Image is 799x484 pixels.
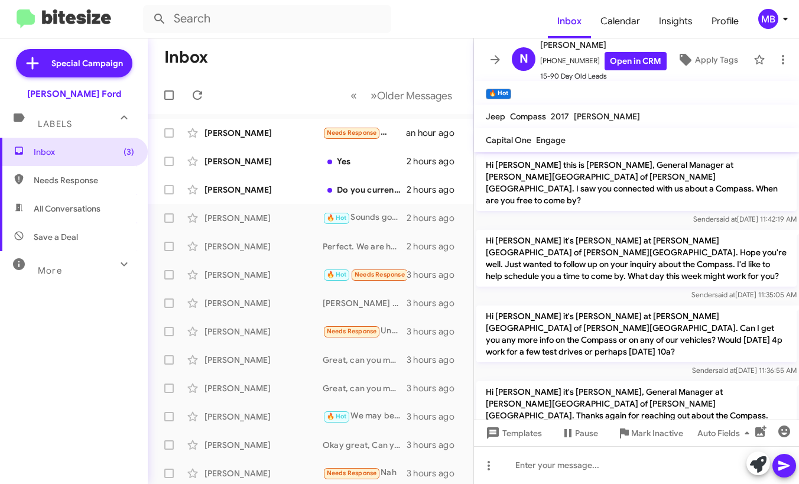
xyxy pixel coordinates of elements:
[204,212,323,224] div: [PERSON_NAME]
[327,129,377,137] span: Needs Response
[204,467,323,479] div: [PERSON_NAME]
[551,111,569,122] span: 2017
[34,146,134,158] span: Inbox
[486,89,511,99] small: 🔥 Hot
[323,268,407,281] div: Not sure yet
[631,423,683,444] span: Mark Inactive
[323,126,406,139] div: Hey [PERSON_NAME], I do. I'm no longer in a position to trade in and have a car payment. So I'll ...
[692,366,797,375] span: Sender [DATE] 11:36:55 AM
[407,326,464,337] div: 3 hours ago
[407,439,464,451] div: 3 hours ago
[327,271,347,278] span: 🔥 Hot
[34,174,134,186] span: Needs Response
[540,52,667,70] span: [PHONE_NUMBER]
[748,9,786,29] button: MB
[124,146,134,158] span: (3)
[407,411,464,423] div: 3 hours ago
[758,9,778,29] div: MB
[164,48,208,67] h1: Inbox
[204,411,323,423] div: [PERSON_NAME]
[510,111,546,122] span: Compass
[377,89,452,102] span: Older Messages
[323,211,407,225] div: Sounds good. We will see you then Drive safe. You will receive a confirmation from the schedule t...
[486,135,531,145] span: Capital One
[476,230,797,287] p: Hi [PERSON_NAME] it's [PERSON_NAME] at [PERSON_NAME][GEOGRAPHIC_DATA] of [PERSON_NAME][GEOGRAPHIC...
[143,5,391,33] input: Search
[407,184,464,196] div: 2 hours ago
[519,50,528,69] span: N
[323,241,407,252] div: Perfect. We are here until 8pm. What time works best for you?
[323,410,407,423] div: We may be able to get you enough to pay off the vehicle.
[204,297,323,309] div: [PERSON_NAME]
[407,155,464,167] div: 2 hours ago
[476,306,797,362] p: Hi [PERSON_NAME] it's [PERSON_NAME] at [PERSON_NAME][GEOGRAPHIC_DATA] of [PERSON_NAME][GEOGRAPHIC...
[204,439,323,451] div: [PERSON_NAME]
[363,83,459,108] button: Next
[323,439,407,451] div: Okay great, Can you make it in [DATE] or [DATE] for a free appraisal, so we can get you the most ...
[355,271,405,278] span: Needs Response
[34,231,78,243] span: Save a Deal
[16,49,132,77] a: Special Campaign
[540,38,667,52] span: [PERSON_NAME]
[548,4,591,38] a: Inbox
[323,155,407,167] div: Yes
[688,423,764,444] button: Auto Fields
[591,4,649,38] a: Calendar
[693,215,797,223] span: Sender [DATE] 11:42:19 AM
[716,215,737,223] span: said at
[691,290,797,299] span: Sender [DATE] 11:35:05 AM
[204,382,323,394] div: [PERSON_NAME]
[407,354,464,366] div: 3 hours ago
[327,214,347,222] span: 🔥 Hot
[27,88,121,100] div: [PERSON_NAME] Ford
[323,184,407,196] div: Do you currently have a big bend with a hard top?
[474,423,551,444] button: Templates
[323,324,407,338] div: Unfortunately I can't. I believe the transmission is slipping and I don't trust driving it.
[323,466,407,480] div: Nah
[574,111,640,122] span: [PERSON_NAME]
[350,88,357,103] span: «
[204,326,323,337] div: [PERSON_NAME]
[204,269,323,281] div: [PERSON_NAME]
[51,57,123,69] span: Special Campaign
[407,269,464,281] div: 3 hours ago
[695,49,738,70] span: Apply Tags
[38,119,72,129] span: Labels
[34,203,100,215] span: All Conversations
[204,184,323,196] div: [PERSON_NAME]
[407,241,464,252] div: 2 hours ago
[476,154,797,211] p: Hi [PERSON_NAME] this is [PERSON_NAME], General Manager at [PERSON_NAME][GEOGRAPHIC_DATA] of [PER...
[323,382,407,394] div: Great, can you make it in [DATE] or [DATE] so we can get you the most money as possible?
[343,83,364,108] button: Previous
[327,469,377,477] span: Needs Response
[483,423,542,444] span: Templates
[407,382,464,394] div: 3 hours ago
[38,265,62,276] span: More
[715,366,736,375] span: said at
[575,423,598,444] span: Pause
[204,354,323,366] div: [PERSON_NAME]
[344,83,459,108] nav: Page navigation example
[486,111,505,122] span: Jeep
[204,127,323,139] div: [PERSON_NAME]
[204,155,323,167] div: [PERSON_NAME]
[323,297,407,309] div: [PERSON_NAME] have been in touch with some folks there I have so many fusions in the air We buy t...
[204,241,323,252] div: [PERSON_NAME]
[536,135,566,145] span: Engage
[327,327,377,335] span: Needs Response
[407,297,464,309] div: 3 hours ago
[605,52,667,70] a: Open in CRM
[551,423,608,444] button: Pause
[323,354,407,366] div: Great, can you make it in [DATE] to explore some options?
[608,423,693,444] button: Mark Inactive
[667,49,748,70] button: Apply Tags
[407,467,464,479] div: 3 hours ago
[406,127,464,139] div: an hour ago
[649,4,702,38] a: Insights
[327,412,347,420] span: 🔥 Hot
[702,4,748,38] a: Profile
